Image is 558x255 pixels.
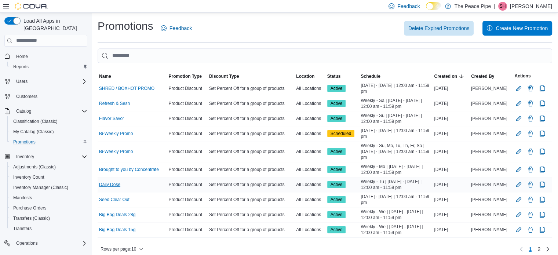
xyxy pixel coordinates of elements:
span: Catalog [13,107,87,116]
span: Promotion Type [169,73,202,79]
span: [PERSON_NAME] [471,227,507,233]
a: Bi-Weekly Promo [99,131,133,136]
span: Transfers (Classic) [10,214,87,223]
span: Active [327,100,346,107]
button: Edit Promotion [514,195,523,204]
div: [DATE] [433,129,470,138]
span: Active [327,226,346,233]
span: 2 [537,245,540,253]
button: Manifests [7,193,90,203]
button: Edit Promotion [514,165,523,174]
button: Promotion Type [167,72,208,81]
span: Weekly - Sa | [DATE] - [DATE] | 12:00 am - 11:59 pm [361,98,431,109]
span: Active [331,211,343,218]
div: [DATE] [433,114,470,123]
span: Actions [514,73,530,79]
span: Name [99,73,111,79]
button: Adjustments (Classic) [7,162,90,172]
span: Manifests [10,193,87,202]
button: Home [1,51,90,62]
div: Set Percent Off for a group of products [208,225,295,234]
a: Promotions [10,138,39,146]
button: Edit Promotion [514,99,523,108]
span: Adjustments (Classic) [10,163,87,171]
span: Operations [13,239,87,248]
button: Operations [13,239,41,248]
button: Inventory Manager (Classic) [7,182,90,193]
span: Inventory Manager (Classic) [13,185,68,190]
span: All Locations [296,149,321,154]
span: Active [331,148,343,155]
span: Home [13,52,87,61]
span: All Locations [296,212,321,218]
span: Users [13,77,87,86]
span: Classification (Classic) [13,119,58,124]
span: All Locations [296,197,321,203]
button: Delete Promotion [526,99,535,108]
a: Page 2 of 2 [535,243,543,255]
span: Feedback [397,3,420,10]
button: Customers [1,91,90,102]
a: Inventory Manager (Classic) [10,183,71,192]
span: All Locations [296,227,321,233]
span: All Locations [296,167,321,172]
span: Product Discount [169,116,202,121]
span: [PERSON_NAME] [471,167,507,172]
span: Active [327,196,346,203]
span: Created By [471,73,494,79]
div: Set Percent Off for a group of products [208,195,295,204]
button: Edit Promotion [514,225,523,234]
span: All Locations [296,182,321,187]
span: Reports [10,62,87,71]
button: Transfers [7,223,90,234]
div: Set Percent Off for a group of products [208,210,295,219]
button: Created By [470,72,513,81]
span: Active [327,115,346,122]
a: Brought to you by Concentrate [99,167,159,172]
span: Inventory [16,154,34,160]
a: Big Bag Deals 15g [99,227,135,233]
span: Weekly - Su, Mo, Tu, Th, Fr, Sa | [DATE] - [DATE] | 12:00 am - 11:59 pm [361,143,431,160]
span: All Locations [296,85,321,91]
span: Active [331,85,343,92]
button: Edit Promotion [514,180,523,189]
input: This is a search bar. As you type, the results lower in the page will automatically filter. [98,48,552,63]
div: [DATE] [433,180,470,189]
a: Transfers (Classic) [10,214,53,223]
div: Set Percent Off for a group of products [208,165,295,174]
div: [DATE] [433,195,470,204]
button: Delete Promotion [526,180,535,189]
span: Active [331,226,343,233]
span: Product Discount [169,212,202,218]
span: Promotions [13,139,36,145]
button: Clone Promotion [538,129,547,138]
span: Product Discount [169,131,202,136]
button: Created on [433,72,470,81]
button: Page 1 of 2 [526,243,535,255]
span: [PERSON_NAME] [471,85,507,91]
button: Purchase Orders [7,203,90,213]
span: Product Discount [169,101,202,106]
span: Customers [16,94,37,99]
span: Catalog [16,108,31,114]
span: Product Discount [169,197,202,203]
a: Inventory Count [10,173,47,182]
span: Active [331,115,343,122]
button: Previous page [517,245,526,254]
div: Set Percent Off for a group of products [208,84,295,93]
div: Set Percent Off for a group of products [208,114,295,123]
button: Clone Promotion [538,180,547,189]
button: Edit Promotion [514,129,523,138]
button: Delete Promotion [526,165,535,174]
button: Discount Type [208,72,295,81]
h1: Promotions [98,19,153,33]
span: Active [327,166,346,173]
span: [PERSON_NAME] [471,101,507,106]
span: Active [331,100,343,107]
button: Delete Promotion [526,225,535,234]
span: Created on [434,73,457,79]
span: Active [327,211,346,218]
div: [DATE] [433,84,470,93]
button: Schedule [359,72,433,81]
